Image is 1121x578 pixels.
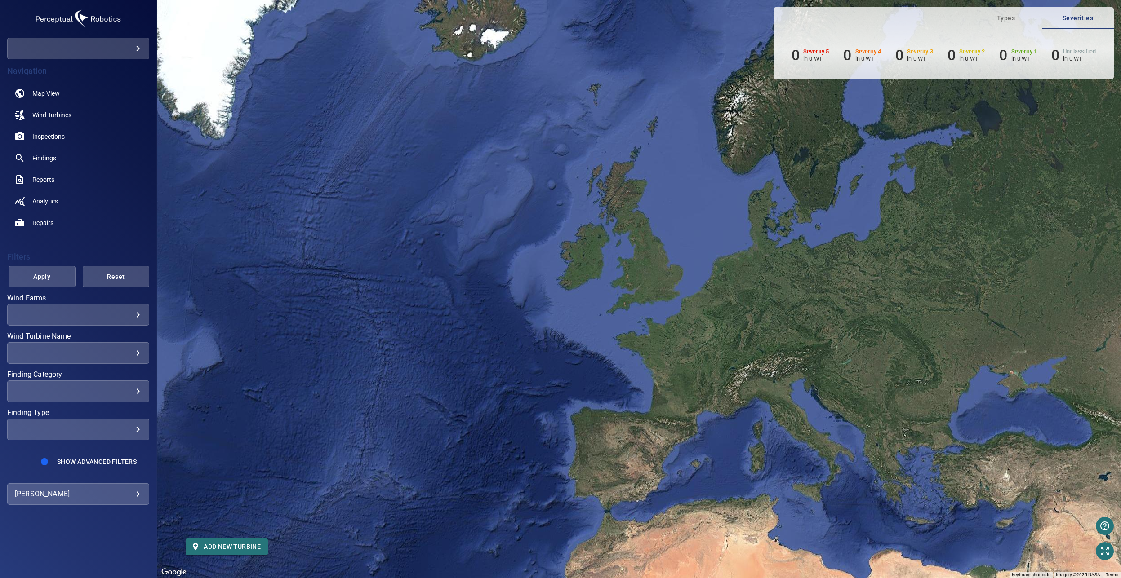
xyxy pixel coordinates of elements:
p: in 0 WT [1011,55,1037,62]
p: in 0 WT [803,55,829,62]
h4: Navigation [7,66,149,75]
div: [PERSON_NAME] [15,487,142,501]
p: in 0 WT [1063,55,1096,62]
p: in 0 WT [855,55,881,62]
span: Add new turbine [193,541,261,552]
h6: Unclassified [1063,49,1096,55]
div: Finding Type [7,419,149,440]
li: Severity 3 [895,47,933,64]
span: Inspections [32,132,65,141]
li: Severity Unclassified [1051,47,1096,64]
span: Types [975,13,1036,24]
h6: Severity 5 [803,49,829,55]
h4: Filters [7,252,149,261]
img: naturalpower-logo [33,7,123,31]
a: reports noActive [7,169,149,190]
li: Severity 5 [792,47,829,64]
h6: Severity 4 [855,49,881,55]
h6: 0 [1051,47,1059,64]
p: in 0 WT [959,55,985,62]
h6: 0 [948,47,956,64]
h6: 0 [895,47,903,64]
div: naturalpower [7,38,149,59]
span: Analytics [32,197,58,206]
label: Wind Turbine Name [7,333,149,340]
button: Reset [83,266,150,287]
div: Wind Turbine Name [7,342,149,364]
p: in 0 WT [907,55,933,62]
h6: Severity 2 [959,49,985,55]
h6: 0 [843,47,851,64]
a: analytics noActive [7,190,149,212]
a: inspections noActive [7,126,149,147]
label: Finding Type [7,409,149,416]
span: Findings [32,154,56,163]
span: Wind Turbines [32,110,71,119]
div: Finding Category [7,380,149,402]
button: Add new turbine [186,538,268,555]
span: Repairs [32,218,53,227]
a: Terms [1106,572,1118,577]
span: Map View [32,89,60,98]
li: Severity 2 [948,47,985,64]
span: Reset [94,271,138,282]
h6: 0 [792,47,800,64]
a: Open this area in Google Maps (opens a new window) [159,566,189,578]
label: Wind Farms [7,295,149,302]
img: Google [159,566,189,578]
button: Show Advanced Filters [52,454,142,469]
span: Reports [32,175,54,184]
a: findings noActive [7,147,149,169]
span: Imagery ©2025 NASA [1056,572,1100,577]
h6: Severity 1 [1011,49,1037,55]
h6: Severity 3 [907,49,933,55]
a: map noActive [7,83,149,104]
button: Apply [9,266,76,287]
a: windturbines noActive [7,104,149,126]
button: Keyboard shortcuts [1012,572,1050,578]
label: Finding Category [7,371,149,378]
div: Wind Farms [7,304,149,326]
li: Severity 1 [999,47,1037,64]
h6: 0 [999,47,1007,64]
span: Show Advanced Filters [57,458,137,465]
span: Severities [1047,13,1108,24]
a: repairs noActive [7,212,149,234]
li: Severity 4 [843,47,881,64]
span: Apply [20,271,64,282]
